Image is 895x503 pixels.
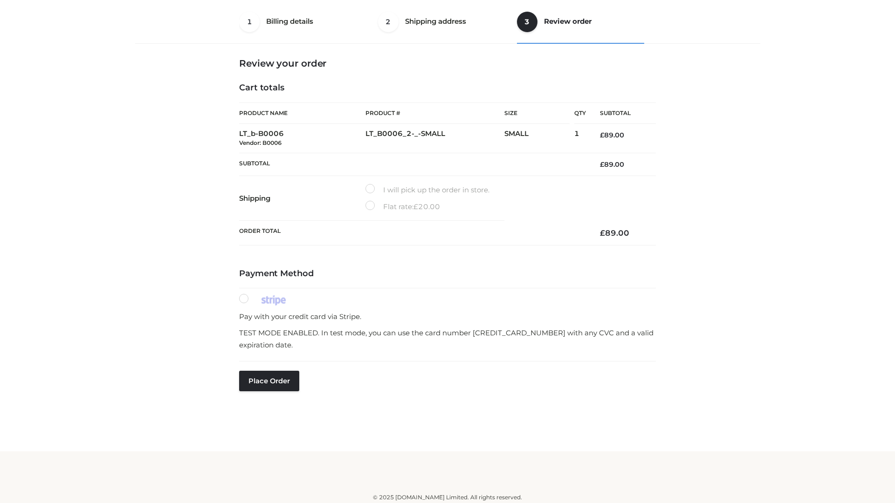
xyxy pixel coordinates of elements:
th: Product # [365,102,504,124]
td: LT_b-B0006 [239,124,365,153]
th: Size [504,103,570,124]
bdi: 89.00 [600,228,629,238]
bdi: 20.00 [413,202,440,211]
p: Pay with your credit card via Stripe. [239,311,656,323]
h4: Payment Method [239,269,656,279]
th: Subtotal [586,103,656,124]
th: Product Name [239,102,365,124]
p: TEST MODE ENABLED. In test mode, you can use the card number [CREDIT_CARD_NUMBER] with any CVC an... [239,327,656,351]
td: LT_B0006_2-_-SMALL [365,124,504,153]
h4: Cart totals [239,83,656,93]
span: £ [600,131,604,139]
td: SMALL [504,124,574,153]
div: © 2025 [DOMAIN_NAME] Limited. All rights reserved. [138,493,757,502]
small: Vendor: B0006 [239,139,282,146]
bdi: 89.00 [600,160,624,169]
span: £ [413,202,418,211]
th: Qty [574,102,586,124]
td: 1 [574,124,586,153]
bdi: 89.00 [600,131,624,139]
span: £ [600,160,604,169]
h3: Review your order [239,58,656,69]
button: Place order [239,371,299,391]
label: Flat rate: [365,201,440,213]
span: £ [600,228,605,238]
th: Shipping [239,176,365,221]
th: Subtotal [239,153,586,176]
th: Order Total [239,221,586,245]
label: I will pick up the order in store. [365,184,489,196]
